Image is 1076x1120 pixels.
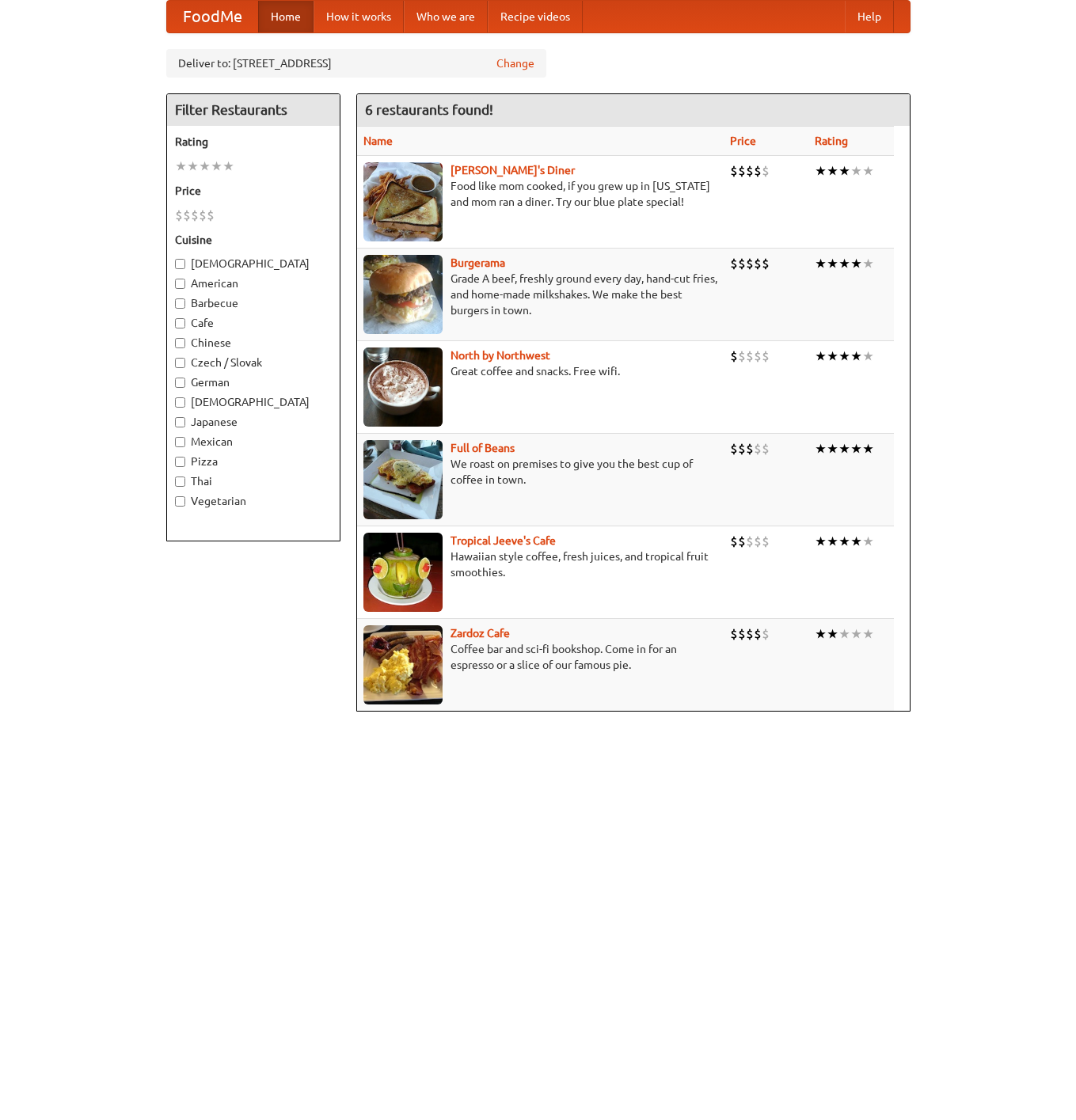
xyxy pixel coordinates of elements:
[191,207,199,224] li: $
[815,255,827,272] li: ★
[363,533,443,612] img: jeeves.jpg
[746,440,754,457] li: $
[175,295,332,311] label: Barbecue
[862,162,874,180] li: ★
[363,347,443,427] img: north.jpg
[730,625,738,643] li: $
[730,533,738,550] li: $
[862,625,874,643] li: ★
[175,434,332,450] label: Mexican
[850,625,862,643] li: ★
[175,493,332,509] label: Vegetarian
[862,347,874,365] li: ★
[762,533,770,550] li: $
[730,440,738,457] li: $
[838,625,850,643] li: ★
[175,374,332,390] label: German
[762,255,770,272] li: $
[175,275,332,291] label: American
[365,102,493,117] ng-pluralize: 6 restaurants found!
[827,347,838,365] li: ★
[363,162,443,241] img: sallys.jpg
[815,440,827,457] li: ★
[199,207,207,224] li: $
[827,255,838,272] li: ★
[175,476,185,487] input: Thai
[815,625,827,643] li: ★
[363,271,717,318] p: Grade A beef, freshly ground every day, hand-cut fries, and home-made milkshakes. We make the bes...
[488,1,583,32] a: Recipe videos
[746,255,754,272] li: $
[838,255,850,272] li: ★
[175,414,332,430] label: Japanese
[754,162,762,180] li: $
[754,440,762,457] li: $
[815,135,848,147] a: Rating
[175,397,185,408] input: [DEMOGRAPHIC_DATA]
[754,255,762,272] li: $
[363,549,717,580] p: Hawaiian style coffee, fresh juices, and tropical fruit smoothies.
[363,440,443,519] img: beans.jpg
[827,625,838,643] li: ★
[175,358,185,368] input: Czech / Slovak
[838,533,850,550] li: ★
[827,162,838,180] li: ★
[451,164,575,177] a: [PERSON_NAME]'s Diner
[862,533,874,550] li: ★
[762,347,770,365] li: $
[175,454,332,469] label: Pizza
[451,534,556,547] a: Tropical Jeeve's Cafe
[862,255,874,272] li: ★
[175,437,185,447] input: Mexican
[850,162,862,180] li: ★
[738,255,746,272] li: $
[166,49,546,78] div: Deliver to: [STREET_ADDRESS]
[222,158,234,175] li: ★
[762,440,770,457] li: $
[363,641,717,673] p: Coffee bar and sci-fi bookshop. Come in for an espresso or a slice of our famous pie.
[175,315,332,331] label: Cafe
[363,363,717,379] p: Great coffee and snacks. Free wifi.
[167,1,258,32] a: FoodMe
[175,232,332,248] h5: Cuisine
[175,298,185,309] input: Barbecue
[746,162,754,180] li: $
[175,378,185,388] input: German
[404,1,488,32] a: Who we are
[738,625,746,643] li: $
[175,355,332,370] label: Czech / Slovak
[754,533,762,550] li: $
[258,1,314,32] a: Home
[738,347,746,365] li: $
[363,625,443,704] img: zardoz.jpg
[451,256,505,269] a: Burgerama
[730,255,738,272] li: $
[314,1,404,32] a: How it works
[175,183,332,199] h5: Price
[451,349,550,362] a: North by Northwest
[730,162,738,180] li: $
[175,279,185,289] input: American
[175,318,185,328] input: Cafe
[363,255,443,334] img: burgerama.jpg
[838,162,850,180] li: ★
[363,178,717,210] p: Food like mom cooked, if you grew up in [US_STATE] and mom ran a diner. Try our blue plate special!
[207,207,215,224] li: $
[175,338,185,348] input: Chinese
[815,162,827,180] li: ★
[363,456,717,488] p: We roast on premises to give you the best cup of coffee in town.
[746,625,754,643] li: $
[187,158,199,175] li: ★
[496,55,534,71] a: Change
[175,259,185,269] input: [DEMOGRAPHIC_DATA]
[850,255,862,272] li: ★
[451,442,515,454] a: Full of Beans
[754,625,762,643] li: $
[845,1,894,32] a: Help
[738,533,746,550] li: $
[730,135,756,147] a: Price
[850,533,862,550] li: ★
